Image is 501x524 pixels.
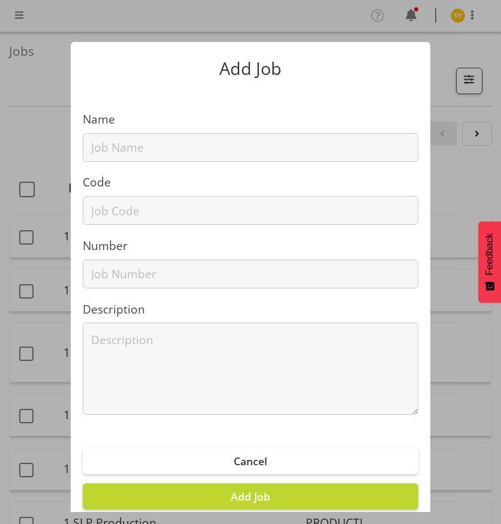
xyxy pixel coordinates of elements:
[83,111,418,128] label: Name
[83,196,418,225] input: Job Code
[83,448,418,474] button: Cancel
[231,489,270,504] span: Add Job
[83,60,418,77] p: Add Job
[83,301,418,318] label: Description
[83,133,418,162] input: Job Name
[484,233,495,275] span: Feedback
[83,483,418,510] button: Add Job
[234,454,267,468] span: Cancel
[83,174,418,191] label: Code
[83,260,418,288] input: Job Number
[478,221,501,303] button: Feedback - Show survey
[83,237,418,255] label: Number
